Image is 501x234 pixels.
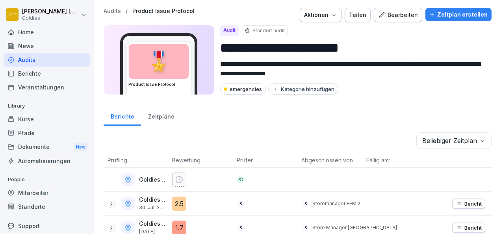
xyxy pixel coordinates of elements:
h3: Product Issue Protocol [128,82,189,87]
a: Berichte [104,106,141,126]
a: Product Issue Protocol [132,8,195,15]
button: Zeitplan erstellen [425,8,492,21]
a: Audits [4,53,90,67]
th: Fällig am: [362,153,427,168]
div: Kategorie hinzufügen [272,86,334,92]
div: 2.5 [172,197,186,211]
p: Goldies [22,15,80,21]
div: emergencies [220,84,266,95]
a: Berichte [4,67,90,80]
div: S [237,200,245,208]
div: Bearbeiten [378,11,418,19]
button: Kategorie hinzufügen [268,84,338,95]
p: Bewertung [172,156,229,164]
div: S [301,200,309,208]
a: Audits [104,8,121,15]
a: News [4,39,90,53]
a: Standorte [4,200,90,214]
button: Bericht [452,199,485,209]
div: S [301,224,309,232]
div: Zeitplan erstellen [429,10,488,19]
p: 30. Juli 2025 [139,205,166,210]
a: Pfade [4,126,90,140]
div: Dokumente [4,140,90,154]
button: Bearbeiten [374,8,422,22]
p: Goldies FFM 2 [139,197,166,203]
p: Bericht [464,201,482,207]
p: Abgeschlossen von [301,156,358,164]
div: S [237,224,245,232]
p: People [4,173,90,186]
div: Aktionen [304,11,337,19]
div: Audit [220,25,239,36]
button: Aktionen [300,8,341,22]
a: Veranstaltungen [4,80,90,94]
a: Home [4,25,90,39]
div: SD [237,176,245,184]
div: Support [4,219,90,233]
p: [PERSON_NAME] Loska [22,8,80,15]
div: 🎖️ [129,44,189,79]
th: Prüfer [233,153,297,168]
button: Teilen [345,8,371,22]
div: New [74,143,87,152]
p: / [126,8,128,15]
p: Bericht [464,225,482,231]
a: DokumenteNew [4,140,90,154]
p: Store Manager [GEOGRAPHIC_DATA] [312,224,397,231]
a: Automatisierungen [4,154,90,168]
a: Kurse [4,112,90,126]
p: Storemanager FFM 2 [312,200,360,207]
button: Bericht [452,223,485,233]
a: Zeitpläne [141,106,181,126]
p: Standort audit [252,27,285,34]
a: Mitarbeiter [4,186,90,200]
p: Goldies [GEOGRAPHIC_DATA] [139,176,166,183]
p: Library [4,100,90,112]
p: Prüfling [108,156,164,164]
div: Teilen [349,11,366,19]
p: Goldies [GEOGRAPHIC_DATA] [139,221,166,227]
